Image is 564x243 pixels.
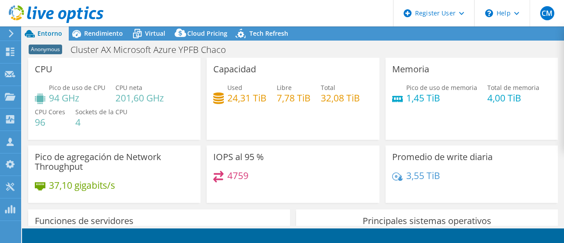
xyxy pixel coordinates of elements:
[49,83,105,92] span: Pico de uso de CPU
[406,93,477,103] h4: 1,45 TiB
[35,108,65,116] span: CPU Cores
[115,83,142,92] span: CPU neta
[321,93,360,103] h4: 32,08 TiB
[37,29,62,37] span: Entorno
[392,152,493,162] h3: Promedio de write diaria
[29,45,62,54] span: Anonymous
[35,64,52,74] h3: CPU
[213,152,264,162] h3: IOPS al 95 %
[277,93,311,103] h4: 7,78 TiB
[35,117,65,127] h4: 96
[49,180,115,190] h4: 37,10 gigabits/s
[321,83,335,92] span: Total
[115,93,164,103] h4: 201,60 GHz
[187,29,227,37] span: Cloud Pricing
[487,83,539,92] span: Total de memoria
[392,64,429,74] h3: Memoria
[277,83,292,92] span: Libre
[406,171,440,180] h4: 3,55 TiB
[249,29,288,37] span: Tech Refresh
[485,9,493,17] svg: \n
[213,64,256,74] h3: Capacidad
[75,117,127,127] h4: 4
[227,83,242,92] span: Used
[487,93,539,103] h4: 4,00 TiB
[540,6,554,20] span: CM
[35,152,194,172] h3: Pico de agregación de Network Throughput
[67,45,240,55] h1: Cluster AX Microsoft Azure YPFB Chaco
[406,83,477,92] span: Pico de uso de memoria
[227,171,249,180] h4: 4759
[145,29,165,37] span: Virtual
[75,108,127,116] span: Sockets de la CPU
[303,216,551,226] h3: Principales sistemas operativos
[49,93,105,103] h4: 94 GHz
[35,216,134,226] h3: Funciones de servidores
[84,29,123,37] span: Rendimiento
[227,93,267,103] h4: 24,31 TiB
